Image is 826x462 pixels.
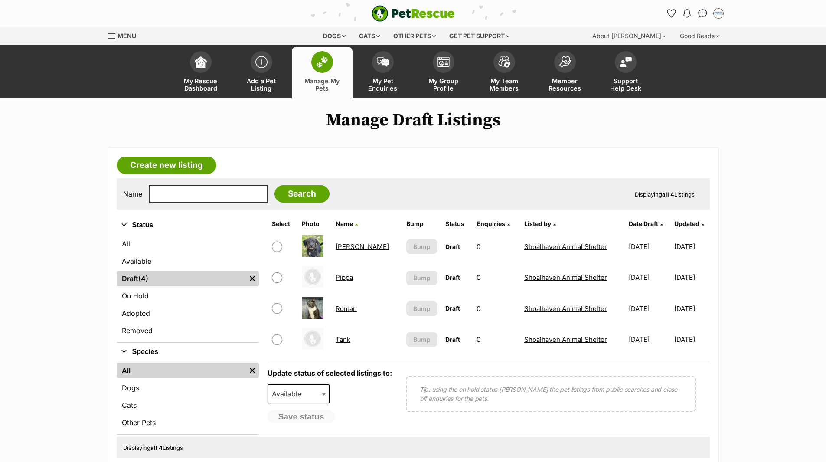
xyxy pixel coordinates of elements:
span: Bump [413,335,431,344]
span: Draft [445,243,460,250]
a: Manage My Pets [292,47,353,98]
div: Other pets [387,27,442,45]
img: pet-enquiries-icon-7e3ad2cf08bfb03b45e93fb7055b45f3efa6380592205ae92323e6603595dc1f.svg [377,57,389,67]
th: Status [442,217,472,231]
a: Member Resources [535,47,595,98]
span: Add a Pet Listing [242,77,281,92]
a: Roman [336,305,357,313]
th: Select [268,217,297,231]
a: My Pet Enquiries [353,47,413,98]
a: Menu [108,27,142,43]
img: help-desk-icon-fdf02630f3aa405de69fd3d07c3f3aa587a6932b1a1747fa1d2bba05be0121f9.svg [620,57,632,67]
span: Displaying Listings [635,191,695,198]
img: member-resources-icon-8e73f808a243e03378d46382f2149f9095a855e16c252ad45f914b54edf8863c.svg [559,56,571,68]
a: Add a Pet Listing [231,47,292,98]
img: Jodie Parnell profile pic [714,9,723,18]
img: notifications-46538b983faf8c2785f20acdc204bb7945ddae34d4c08c2a6579f10ce5e182be.svg [683,9,690,18]
a: Shoalhaven Animal Shelter [524,335,607,344]
span: Draft [445,274,460,281]
img: chat-41dd97257d64d25036548639549fe6c8038ab92f7586957e7f3b1b290dea8141.svg [698,9,707,18]
td: [DATE] [674,262,709,292]
th: Bump [403,217,441,231]
td: [DATE] [625,294,673,324]
td: 0 [473,294,520,324]
td: 0 [473,262,520,292]
a: Favourites [665,7,679,20]
a: Listed by [524,220,556,227]
div: Status [117,234,259,342]
span: Support Help Desk [606,77,645,92]
a: Available [117,253,259,269]
a: Cats [117,397,259,413]
span: Available [268,384,330,403]
td: [DATE] [625,262,673,292]
a: Draft [117,271,246,286]
a: Date Draft [629,220,663,227]
strong: all 4 [662,191,674,198]
span: Bump [413,273,431,282]
span: Updated [674,220,699,227]
strong: all 4 [150,444,163,451]
td: [DATE] [625,324,673,354]
button: Species [117,346,259,357]
img: dashboard-icon-eb2f2d2d3e046f16d808141f083e7271f6b2e854fb5c12c21221c1fb7104beca.svg [195,56,207,68]
label: Update status of selected listings to: [268,369,392,377]
span: (4) [138,273,148,284]
button: Bump [406,301,437,316]
a: PetRescue [372,5,455,22]
a: Create new listing [117,157,216,174]
img: manage-my-pets-icon-02211641906a0b7f246fdf0571729dbe1e7629f14944591b6c1af311fb30b64b.svg [316,56,328,68]
a: My Rescue Dashboard [170,47,231,98]
img: Tank [302,328,323,350]
div: Cats [353,27,386,45]
td: [DATE] [674,324,709,354]
a: Conversations [696,7,710,20]
a: Shoalhaven Animal Shelter [524,305,607,313]
a: All [117,236,259,252]
button: My account [712,7,725,20]
label: Name [123,190,142,198]
div: Species [117,361,259,434]
span: Draft [445,305,460,312]
a: Tank [336,335,350,344]
a: Updated [674,220,704,227]
a: My Team Members [474,47,535,98]
span: Displaying Listings [123,444,183,451]
span: Available [268,388,310,400]
a: Remove filter [246,363,259,378]
p: Tip: using the on hold status [PERSON_NAME] the pet listings from public searches and close off e... [420,385,682,403]
span: translation missing: en.admin.listings.index.attributes.date_draft [629,220,658,227]
button: Notifications [680,7,694,20]
span: Menu [118,32,136,39]
a: Name [336,220,358,227]
button: Bump [406,332,437,347]
img: team-members-icon-5396bd8760b3fe7c0b43da4ab00e1e3bb1a5d9ba89233759b79545d2d3fc5d0d.svg [498,56,510,68]
span: Bump [413,304,431,313]
span: Name [336,220,353,227]
a: Pippa [336,273,353,282]
button: Bump [406,271,437,285]
a: My Group Profile [413,47,474,98]
a: Dogs [117,380,259,396]
span: My Rescue Dashboard [181,77,220,92]
a: [PERSON_NAME] [336,242,389,251]
img: logo-e224e6f780fb5917bec1dbf3a21bbac754714ae5b6737aabdf751b685950b380.svg [372,5,455,22]
th: Photo [298,217,331,231]
a: Enquiries [477,220,510,227]
ul: Account quick links [665,7,725,20]
span: My Pet Enquiries [363,77,402,92]
a: Other Pets [117,415,259,430]
a: All [117,363,246,378]
span: Member Resources [545,77,584,92]
img: group-profile-icon-3fa3cf56718a62981997c0bc7e787c4b2cf8bcc04b72c1350f741eb67cf2f40e.svg [437,57,450,67]
span: Bump [413,242,431,251]
a: On Hold [117,288,259,304]
span: Draft [445,336,460,343]
div: Dogs [317,27,352,45]
td: [DATE] [625,232,673,262]
div: Get pet support [443,27,516,45]
span: Listed by [524,220,551,227]
input: Search [274,185,330,203]
button: Bump [406,239,437,254]
td: 0 [473,324,520,354]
